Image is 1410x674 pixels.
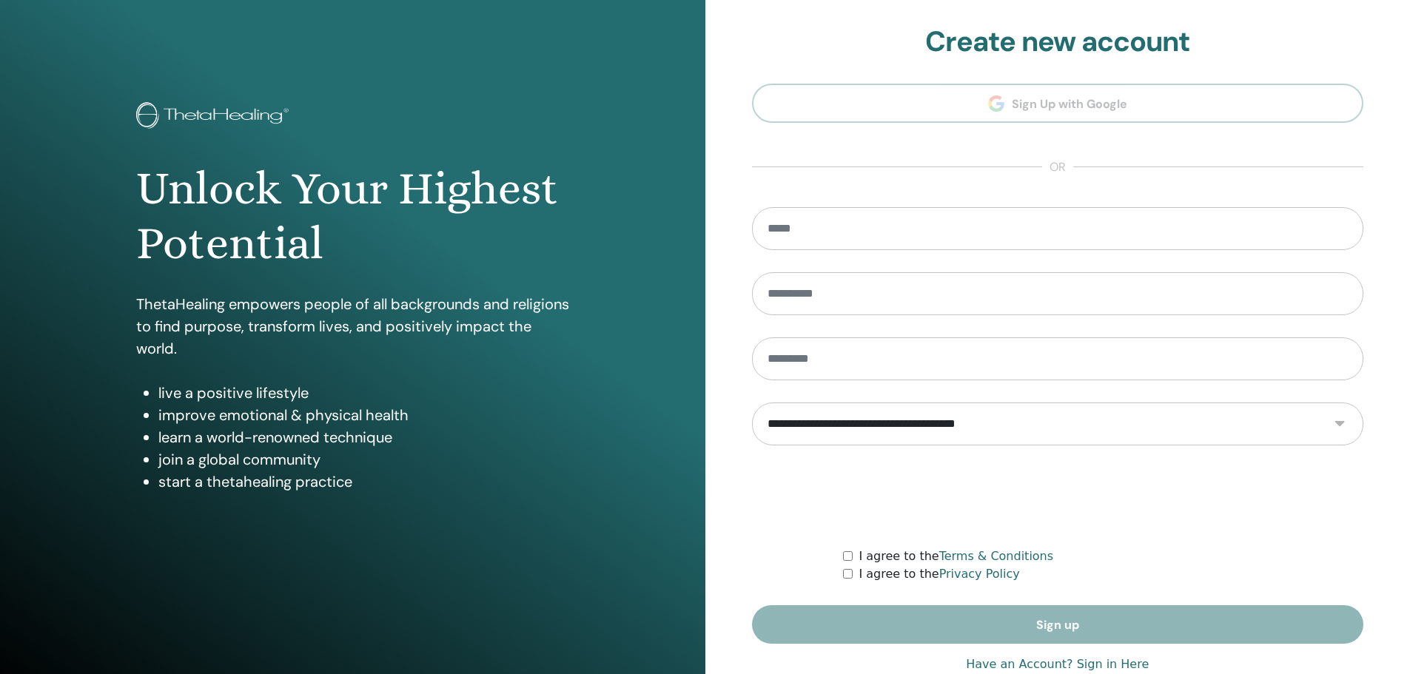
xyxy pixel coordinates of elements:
[939,549,1053,563] a: Terms & Conditions
[158,382,569,404] li: live a positive lifestyle
[939,567,1020,581] a: Privacy Policy
[136,293,569,360] p: ThetaHealing empowers people of all backgrounds and religions to find purpose, transform lives, a...
[859,565,1019,583] label: I agree to the
[158,426,569,448] li: learn a world-renowned technique
[752,25,1364,59] h2: Create new account
[158,471,569,493] li: start a thetahealing practice
[859,547,1053,565] label: I agree to the
[966,656,1149,673] a: Have an Account? Sign in Here
[136,161,569,272] h1: Unlock Your Highest Potential
[1042,158,1073,176] span: or
[158,448,569,471] li: join a global community
[945,468,1170,525] iframe: reCAPTCHA
[158,404,569,426] li: improve emotional & physical health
